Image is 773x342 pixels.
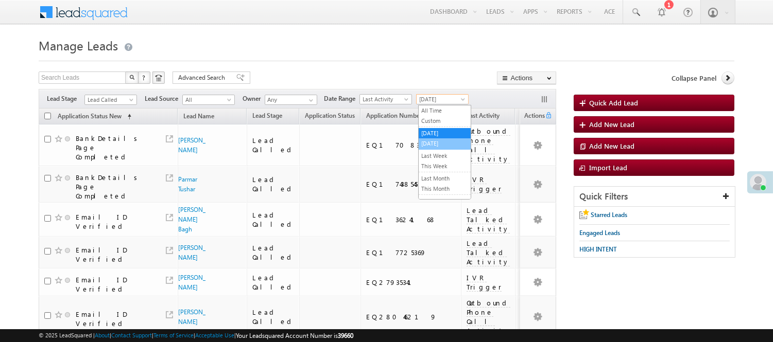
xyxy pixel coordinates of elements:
[672,74,716,83] span: Collapse Panel
[520,110,545,123] span: Actions
[467,175,502,193] span: IVR Trigger
[589,141,634,150] span: Add New Lead
[243,94,265,103] span: Owner
[47,94,84,103] span: Lead Stage
[252,112,282,119] span: Lead Stage
[178,308,205,326] a: [PERSON_NAME]
[178,244,205,261] a: [PERSON_NAME]
[252,243,295,262] div: Lead Called
[361,110,427,123] a: Application Number
[138,71,150,84] button: ?
[252,210,295,229] div: Lead Called
[76,173,153,201] div: BankDetails Page Completed
[497,71,556,84] button: Actions
[129,75,134,80] img: Search
[195,332,234,338] a: Acceptable Use
[467,273,502,292] span: IVR Trigger
[419,116,471,125] a: Custom
[178,111,219,124] a: Lead Name
[178,274,205,291] a: [PERSON_NAME]
[178,73,228,82] span: Advanced Search
[76,212,153,231] div: Email ID Verified
[123,113,131,121] span: (sorted ascending)
[366,140,456,150] div: EQ17083032
[252,273,295,292] div: Lead Called
[85,95,134,104] span: Lead Called
[39,37,118,53] span: Manage Leads
[467,127,510,164] span: Outbound Phone Call Activity
[416,94,469,104] a: [DATE]
[305,112,355,119] span: Application Status
[419,129,471,138] a: [DATE]
[366,248,456,257] div: EQ17725369
[419,106,471,115] a: All Time
[467,206,510,233] span: Lead Talked Activity
[574,187,735,207] div: Quick Filters
[360,95,409,104] span: Last Activity
[76,134,153,161] div: BankDetails Page Completed
[84,95,137,105] a: Lead Called
[324,94,359,103] span: Date Range
[418,105,471,200] ul: [DATE]
[76,275,153,294] div: Email ID Verified
[247,110,287,123] a: Lead Stage
[366,112,422,119] span: Application Number
[39,331,353,340] span: © 2025 LeadSquared | | | | |
[76,310,153,328] div: Email ID Verified
[265,95,317,105] input: Type to Search
[589,120,634,129] span: Add New Lead
[252,308,295,326] div: Lead Called
[359,94,412,104] a: Last Activity
[182,95,235,105] a: All
[579,229,620,237] span: Engaged Leads
[153,332,194,338] a: Terms of Service
[252,175,295,193] div: Lead Called
[591,211,627,219] span: Starred Leads
[178,175,197,193] a: Parmar Tushar
[516,110,559,123] a: Pitch for MF
[58,112,122,120] span: Application Status New
[366,312,456,321] div: EQ28046219
[419,161,471,171] a: This Week
[183,95,232,104] span: All
[366,278,456,287] div: EQ27935341
[366,215,456,224] div: EQ13624168
[419,184,471,193] a: This Month
[142,73,147,82] span: ?
[300,110,360,123] a: Application Status
[53,110,136,123] a: Application Status New (sorted ascending)
[417,95,466,104] span: [DATE]
[95,332,110,338] a: About
[579,245,617,253] span: HIGH INTENT
[111,332,152,338] a: Contact Support
[145,94,182,103] span: Lead Source
[467,239,510,266] span: Lead Talked Activity
[419,196,471,206] a: Last Year
[419,139,471,148] a: [DATE]
[236,332,353,339] span: Your Leadsquared Account Number is
[467,298,510,335] span: Outbound Phone Call Activity
[419,151,471,160] a: Last Week
[44,113,51,119] input: Check all records
[589,163,627,172] span: Import Lead
[366,179,456,189] div: EQ17438545
[252,136,295,154] div: Lead Called
[338,332,353,339] span: 39660
[178,206,205,233] a: [PERSON_NAME] Bagh
[178,136,205,154] a: [PERSON_NAME]
[303,95,316,105] a: Show All Items
[76,245,153,264] div: Email ID Verified
[589,98,638,107] span: Quick Add Lead
[419,174,471,183] a: Last Month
